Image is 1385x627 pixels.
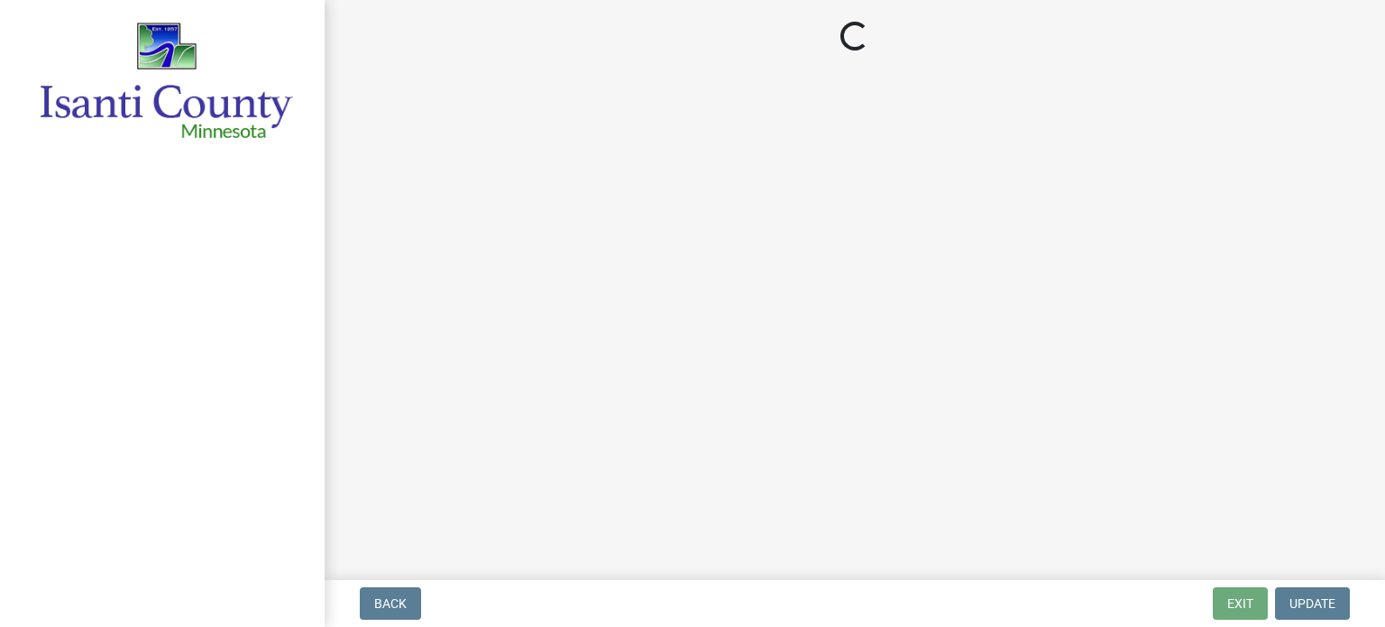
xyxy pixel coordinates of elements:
[360,587,421,620] button: Back
[1275,587,1350,620] button: Update
[374,596,407,611] span: Back
[1289,596,1335,611] span: Update
[36,19,296,143] img: Isanti County, Minnesota
[1213,587,1268,620] button: Exit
